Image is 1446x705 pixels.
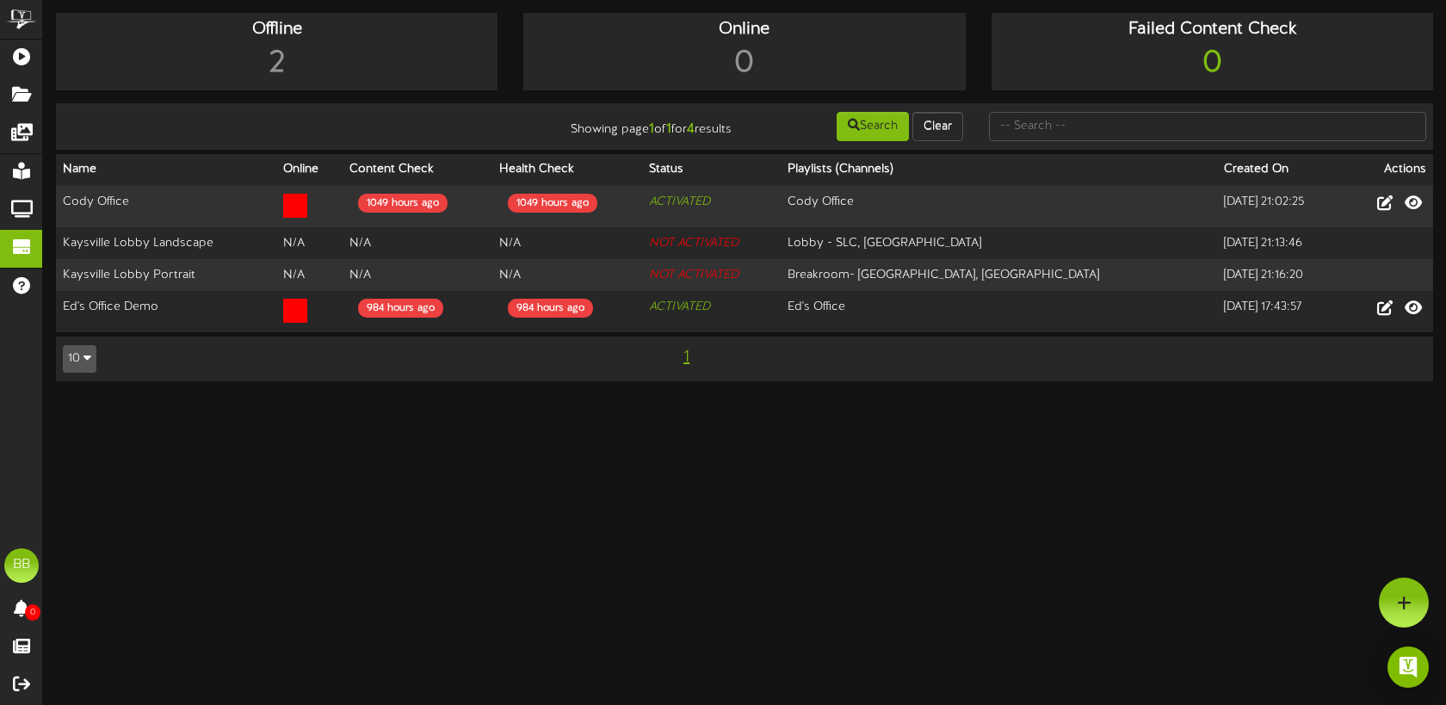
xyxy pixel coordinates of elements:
i: NOT ACTIVATED [649,269,738,281]
td: [DATE] 21:16:20 [1217,259,1343,291]
span: 0 [25,604,40,621]
div: BB [4,548,39,583]
i: ACTIVATED [649,300,710,313]
div: 984 hours ago [508,299,593,318]
input: -- Search -- [989,112,1426,141]
td: Breakroom- [GEOGRAPHIC_DATA], [GEOGRAPHIC_DATA] [781,259,1217,291]
div: Open Intercom Messenger [1387,646,1429,688]
th: Playlists (Channels) [781,154,1217,186]
strong: 1 [649,121,654,137]
div: Offline [60,17,493,42]
strong: 1 [666,121,671,137]
td: Cody Office [781,186,1217,228]
td: [DATE] 17:43:57 [1217,291,1343,332]
button: Clear [912,112,963,141]
div: 2 [60,42,493,86]
div: 1049 hours ago [508,194,597,213]
td: N/A [492,259,642,291]
th: Content Check [343,154,492,186]
td: N/A [343,227,492,259]
i: ACTIVATED [649,195,710,208]
div: Failed Content Check [996,17,1429,42]
td: Cody Office [56,186,276,228]
th: Status [642,154,781,186]
td: [DATE] 21:02:25 [1217,186,1343,228]
td: N/A [276,259,342,291]
td: N/A [492,227,642,259]
td: N/A [343,259,492,291]
th: Created On [1217,154,1343,186]
td: Lobby - SLC, [GEOGRAPHIC_DATA] [781,227,1217,259]
div: Showing page of for results [513,110,745,139]
td: Kaysville Lobby Portrait [56,259,276,291]
th: Online [276,154,342,186]
strong: 4 [687,121,695,137]
td: Ed's Office [781,291,1217,332]
td: [DATE] 21:13:46 [1217,227,1343,259]
div: 1049 hours ago [358,194,448,213]
td: Kaysville Lobby Landscape [56,227,276,259]
div: 0 [528,42,961,86]
div: 0 [996,42,1429,86]
button: Search [837,112,909,141]
div: Online [528,17,961,42]
button: 10 [63,345,96,373]
td: Ed's Office Demo [56,291,276,332]
span: 1 [679,348,694,367]
th: Health Check [492,154,642,186]
div: 984 hours ago [358,299,443,318]
th: Name [56,154,276,186]
td: N/A [276,227,342,259]
th: Actions [1343,154,1433,186]
i: NOT ACTIVATED [649,237,738,250]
